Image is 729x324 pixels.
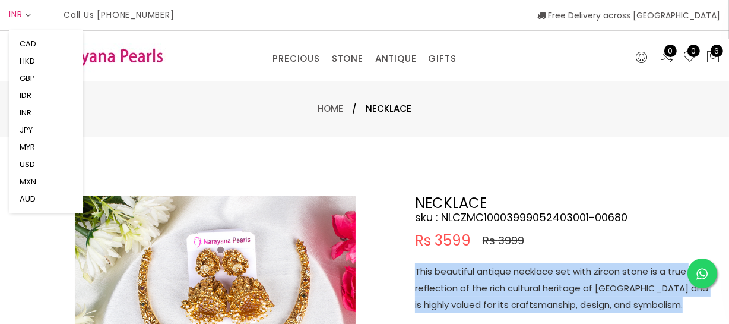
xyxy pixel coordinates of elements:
[16,35,40,52] button: CAD
[64,11,175,19] p: Call Us [PHONE_NUMBER]
[415,263,712,313] p: This beautiful antique necklace set with zircon stone is a true reflection of the rich cultural h...
[683,50,697,65] a: 0
[664,45,677,57] span: 0
[537,10,720,21] span: Free Delivery across [GEOGRAPHIC_DATA]
[706,50,720,65] button: 6
[272,50,319,68] a: PRECIOUS
[16,70,39,87] button: GBP
[16,104,35,121] button: INR
[375,50,417,68] a: ANTIQUE
[660,50,674,65] a: 0
[428,50,456,68] a: GIFTS
[687,45,700,57] span: 0
[332,50,363,68] a: STONE
[352,102,357,116] span: /
[483,234,524,248] span: Rs 3999
[415,234,471,248] span: Rs 3599
[318,102,343,115] a: Home
[16,156,39,173] button: USD
[16,139,39,156] button: MYR
[16,173,40,190] button: MXN
[16,87,35,104] button: IDR
[415,196,712,210] h2: NECKLACE
[16,52,39,70] button: HKD
[711,45,723,57] span: 6
[366,102,411,116] span: NECKLACE
[415,210,712,225] h4: sku : NLCZMC10003999052403001-00680
[16,121,36,139] button: JPY
[16,190,39,207] button: AUD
